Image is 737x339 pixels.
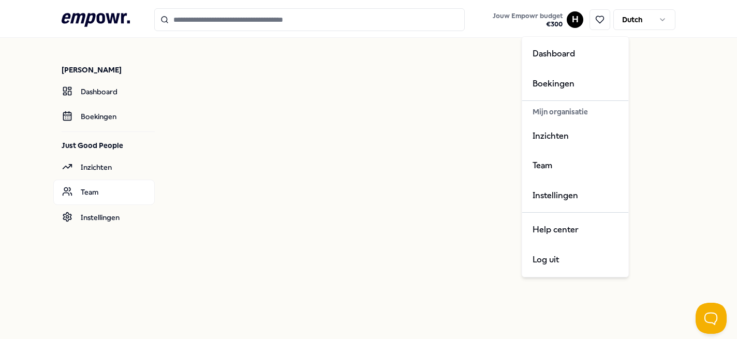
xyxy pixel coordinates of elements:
[567,11,583,28] button: H
[53,79,155,104] a: Dashboard
[62,140,155,151] p: Just Good People
[696,303,727,334] iframe: Help Scout Beacon - Open
[522,36,629,277] div: H
[53,180,155,204] a: Team
[53,104,155,129] a: Boekingen
[524,215,627,245] a: Help center
[524,69,627,99] a: Boekingen
[53,155,155,180] a: Inzichten
[493,12,563,20] span: Jouw Empowr budget
[524,103,627,121] div: Mijn organisatie
[53,205,155,230] a: Instellingen
[524,245,627,275] div: Log uit
[493,20,563,28] span: € 300
[524,121,627,151] a: Inzichten
[524,181,627,211] a: Instellingen
[62,65,155,75] p: [PERSON_NAME]
[524,151,627,181] a: Team
[154,8,465,31] input: Search for products, categories or subcategories
[524,39,627,69] a: Dashboard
